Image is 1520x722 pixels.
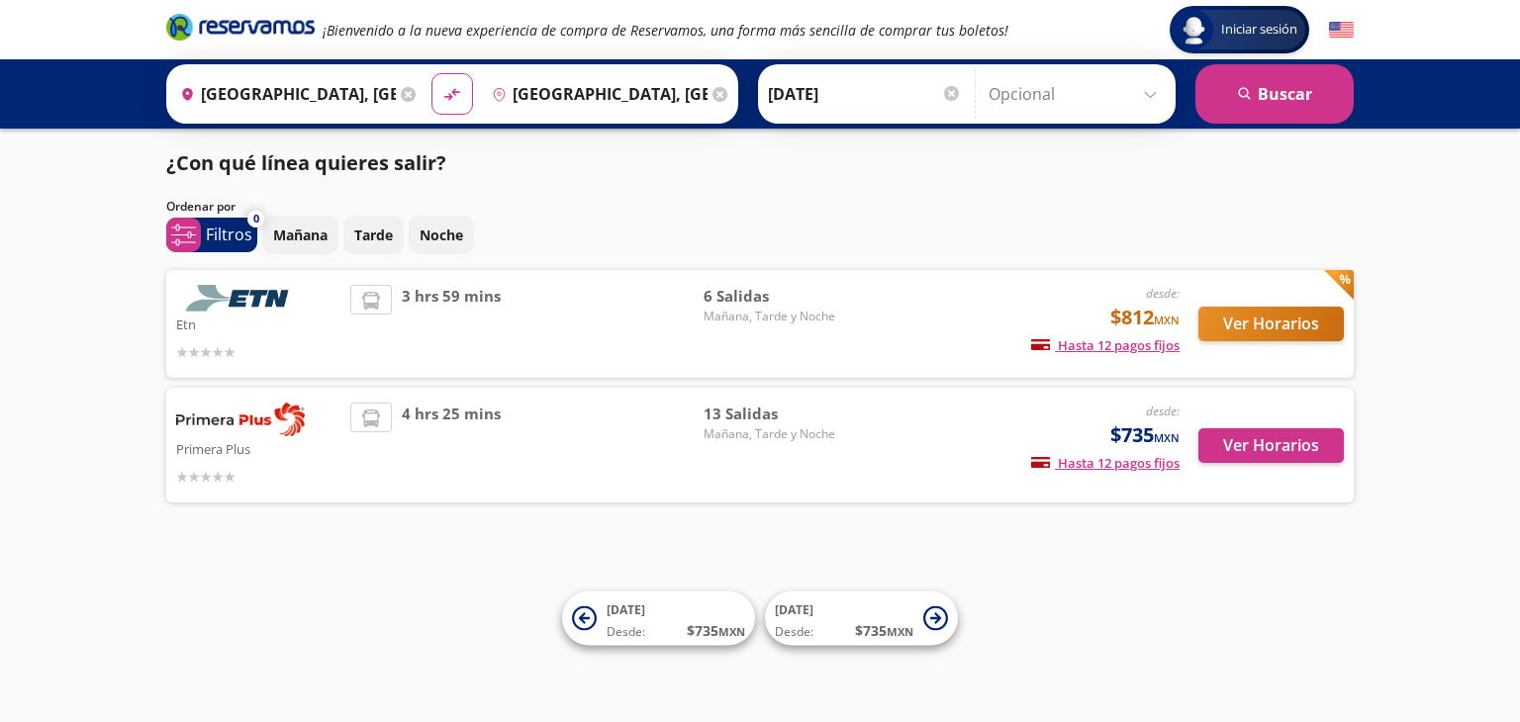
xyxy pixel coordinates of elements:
[402,403,501,488] span: 4 hrs 25 mins
[775,623,813,641] span: Desde:
[323,21,1008,40] em: ¡Bienvenido a la nueva experiencia de compra de Reservamos, una forma más sencilla de comprar tus...
[1146,403,1180,419] em: desde:
[176,403,305,436] img: Primera Plus
[166,12,315,42] i: Brand Logo
[1195,64,1354,124] button: Buscar
[253,211,259,227] span: 0
[343,216,404,254] button: Tarde
[172,69,396,119] input: Buscar Origen
[176,285,305,312] img: Etn
[855,620,913,641] span: $ 735
[1154,430,1180,445] small: MXN
[1031,454,1180,472] span: Hasta 12 pagos fijos
[176,312,340,335] p: Etn
[718,624,745,639] small: MXN
[607,623,645,641] span: Desde:
[1198,428,1344,463] button: Ver Horarios
[176,436,340,460] p: Primera Plus
[206,223,252,246] p: Filtros
[704,308,842,325] span: Mañana, Tarde y Noche
[704,403,842,425] span: 13 Salidas
[1110,303,1180,332] span: $812
[704,285,842,308] span: 6 Salidas
[1329,18,1354,43] button: English
[484,69,708,119] input: Buscar Destino
[989,69,1166,119] input: Opcional
[607,601,645,618] span: [DATE]
[765,591,958,646] button: [DATE]Desde:$735MXN
[562,591,755,646] button: [DATE]Desde:$735MXN
[354,225,393,245] p: Tarde
[1110,420,1180,450] span: $735
[166,148,446,178] p: ¿Con qué línea quieres salir?
[409,216,474,254] button: Noche
[1146,285,1180,302] em: desde:
[1213,20,1305,40] span: Iniciar sesión
[704,425,842,443] span: Mañana, Tarde y Noche
[420,225,463,245] p: Noche
[1154,313,1180,327] small: MXN
[262,216,338,254] button: Mañana
[402,285,501,363] span: 3 hrs 59 mins
[166,218,257,252] button: 0Filtros
[166,12,315,47] a: Brand Logo
[1031,336,1180,354] span: Hasta 12 pagos fijos
[775,601,813,618] span: [DATE]
[273,225,328,245] p: Mañana
[768,69,962,119] input: Elegir Fecha
[887,624,913,639] small: MXN
[166,198,236,216] p: Ordenar por
[1198,307,1344,341] button: Ver Horarios
[687,620,745,641] span: $ 735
